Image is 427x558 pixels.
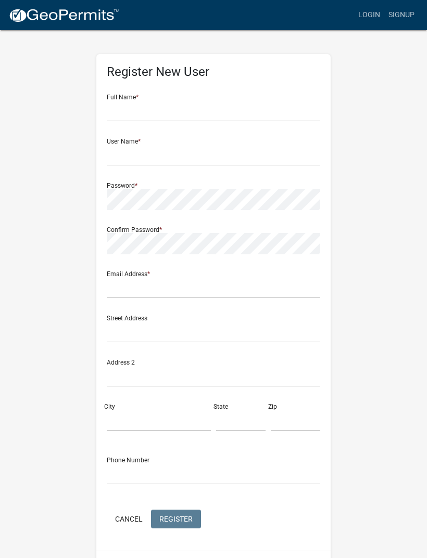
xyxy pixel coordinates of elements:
h5: Register New User [107,64,320,80]
button: Cancel [107,510,151,528]
span: Register [159,514,193,523]
a: Signup [384,5,419,25]
button: Register [151,510,201,528]
a: Login [354,5,384,25]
